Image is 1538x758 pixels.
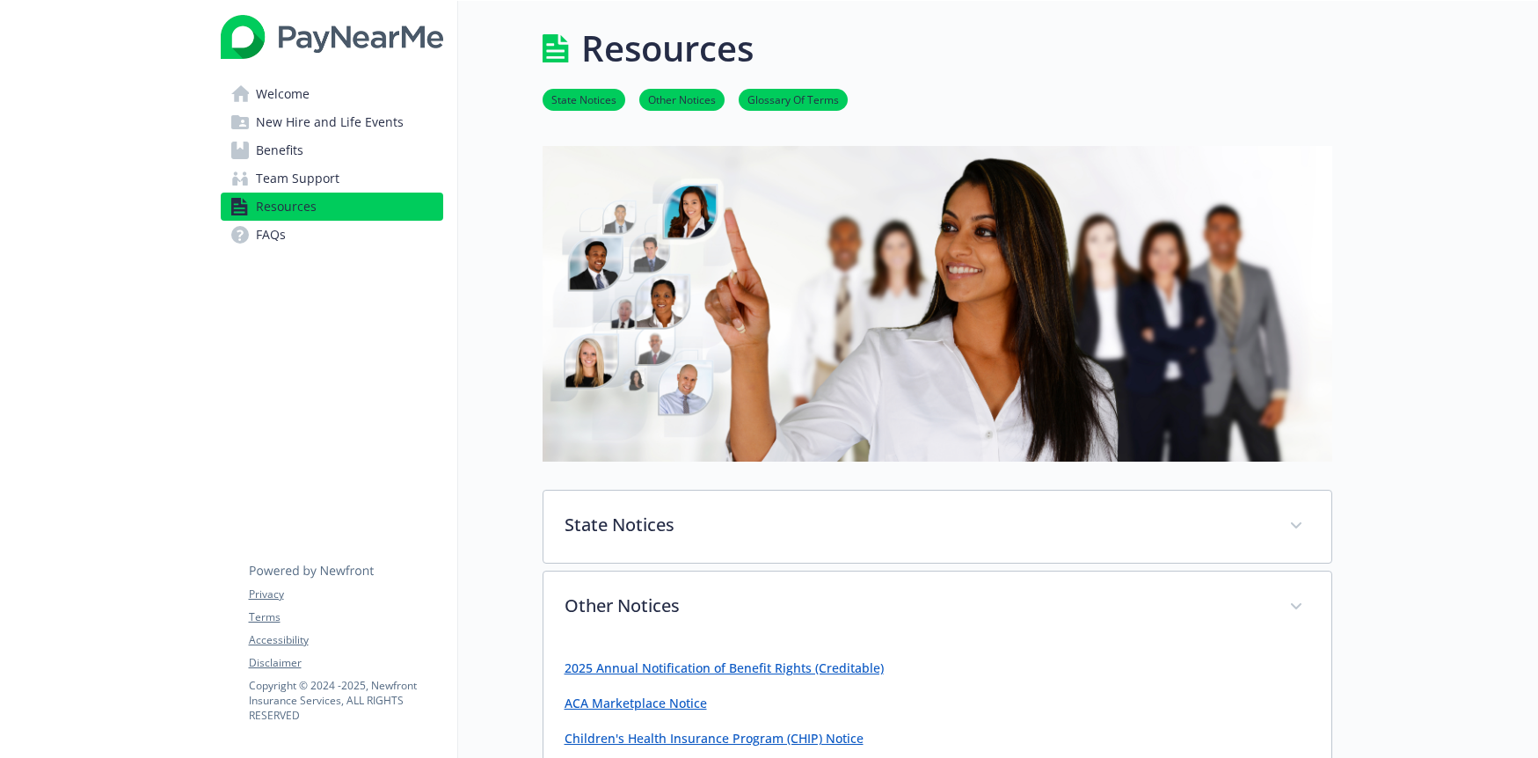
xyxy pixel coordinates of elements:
[256,221,286,249] span: FAQs
[221,164,443,193] a: Team Support
[565,730,864,747] a: Children's Health Insurance Program (CHIP) Notice
[565,512,1268,538] p: State Notices
[543,146,1332,462] img: resources page banner
[256,108,404,136] span: New Hire and Life Events
[249,655,442,671] a: Disclaimer
[739,91,848,107] a: Glossary Of Terms
[565,593,1268,619] p: Other Notices
[256,164,339,193] span: Team Support
[543,91,625,107] a: State Notices
[249,678,442,723] p: Copyright © 2024 - 2025 , Newfront Insurance Services, ALL RIGHTS RESERVED
[249,632,442,648] a: Accessibility
[256,136,303,164] span: Benefits
[256,193,317,221] span: Resources
[543,491,1331,563] div: State Notices
[249,609,442,625] a: Terms
[543,572,1331,644] div: Other Notices
[221,221,443,249] a: FAQs
[221,80,443,108] a: Welcome
[221,136,443,164] a: Benefits
[249,587,442,602] a: Privacy
[565,695,707,711] a: ACA Marketplace Notice
[581,22,754,75] h1: Resources
[221,193,443,221] a: Resources
[565,660,884,676] a: 2025 Annual Notification of Benefit Rights (Creditable)
[221,108,443,136] a: New Hire and Life Events
[256,80,310,108] span: Welcome
[639,91,725,107] a: Other Notices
